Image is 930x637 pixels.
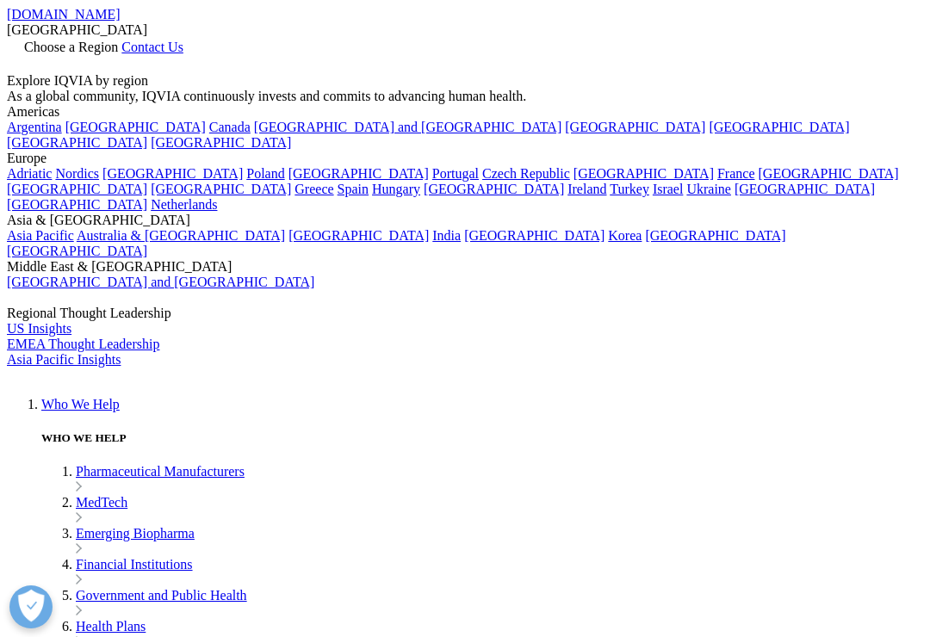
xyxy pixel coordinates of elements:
[7,197,147,212] a: [GEOGRAPHIC_DATA]
[7,89,923,104] div: As a global community, IQVIA continuously invests and commits to advancing human health.
[288,166,429,181] a: [GEOGRAPHIC_DATA]
[7,182,147,196] a: [GEOGRAPHIC_DATA]
[121,40,183,54] a: Contact Us
[567,182,606,196] a: Ireland
[288,228,429,243] a: [GEOGRAPHIC_DATA]
[608,228,642,243] a: Korea
[7,213,923,228] div: Asia & [GEOGRAPHIC_DATA]
[464,228,604,243] a: [GEOGRAPHIC_DATA]
[41,431,923,445] h5: WHO WE HELP
[7,135,147,150] a: [GEOGRAPHIC_DATA]
[7,244,147,258] a: [GEOGRAPHIC_DATA]
[7,228,74,243] a: Asia Pacific
[65,120,206,134] a: [GEOGRAPHIC_DATA]
[709,120,849,134] a: [GEOGRAPHIC_DATA]
[7,259,923,275] div: Middle East & [GEOGRAPHIC_DATA]
[653,182,684,196] a: Israel
[424,182,564,196] a: [GEOGRAPHIC_DATA]
[209,120,251,134] a: Canada
[432,228,461,243] a: India
[7,306,923,321] div: Regional Thought Leadership
[565,120,705,134] a: [GEOGRAPHIC_DATA]
[482,166,570,181] a: Czech Republic
[246,166,284,181] a: Poland
[7,151,923,166] div: Europe
[151,182,291,196] a: [GEOGRAPHIC_DATA]
[294,182,333,196] a: Greece
[76,526,195,541] a: Emerging Biopharma
[77,228,285,243] a: Australia & [GEOGRAPHIC_DATA]
[7,73,923,89] div: Explore IQVIA by region
[76,557,193,572] a: Financial Institutions
[7,22,923,38] div: [GEOGRAPHIC_DATA]
[76,588,247,603] a: Government and Public Health
[41,397,120,411] a: Who We Help
[7,7,121,22] a: [DOMAIN_NAME]
[7,337,159,351] a: EMEA Thought Leadership
[7,321,71,336] a: US Insights
[24,40,118,54] span: Choose a Region
[372,182,420,196] a: Hungary
[102,166,243,181] a: [GEOGRAPHIC_DATA]
[254,120,561,134] a: [GEOGRAPHIC_DATA] and [GEOGRAPHIC_DATA]
[573,166,714,181] a: [GEOGRAPHIC_DATA]
[7,104,923,120] div: Americas
[645,228,785,243] a: [GEOGRAPHIC_DATA]
[7,275,314,289] a: [GEOGRAPHIC_DATA] and [GEOGRAPHIC_DATA]
[686,182,731,196] a: Ukraine
[7,352,121,367] a: Asia Pacific Insights
[717,166,755,181] a: France
[759,166,899,181] a: [GEOGRAPHIC_DATA]
[338,182,369,196] a: Spain
[9,585,53,628] button: Open Preferences
[735,182,875,196] a: [GEOGRAPHIC_DATA]
[151,197,217,212] a: Netherlands
[76,619,146,634] a: Health Plans
[151,135,291,150] a: [GEOGRAPHIC_DATA]
[55,166,99,181] a: Nordics
[432,166,479,181] a: Portugal
[76,464,245,479] a: Pharmaceutical Manufacturers
[7,120,62,134] a: Argentina
[610,182,649,196] a: Turkey
[76,495,127,510] a: MedTech
[7,166,52,181] a: Adriatic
